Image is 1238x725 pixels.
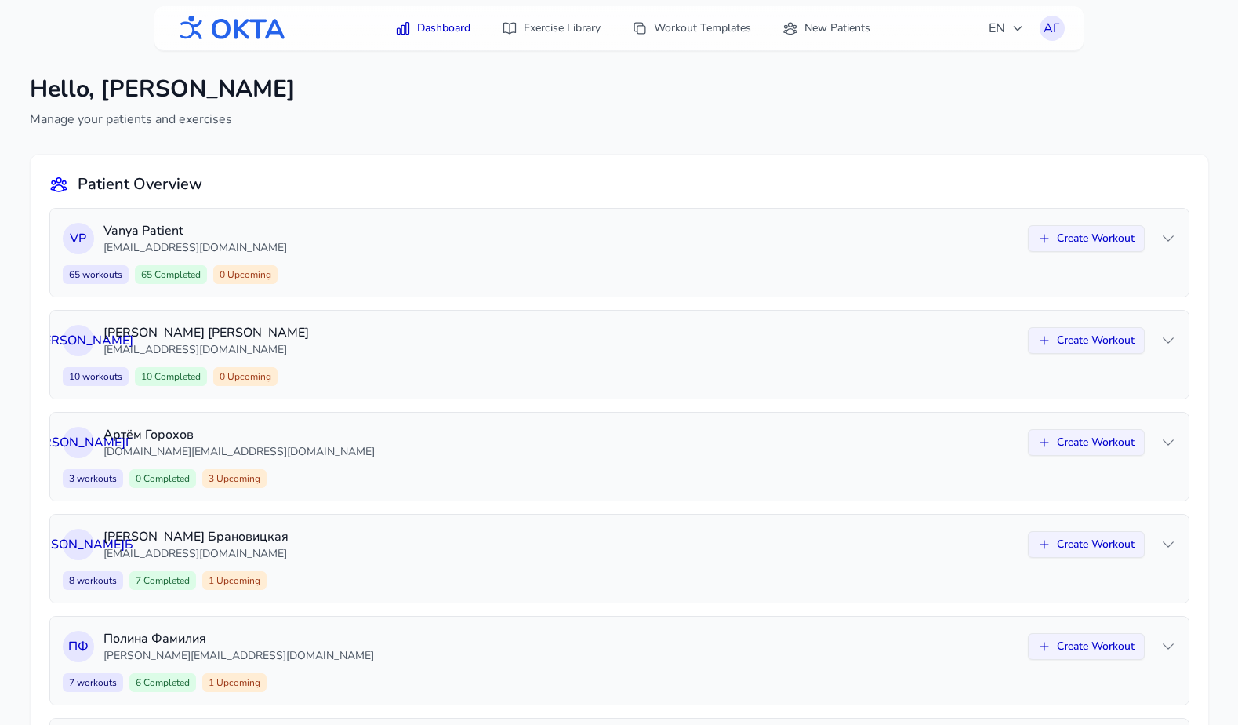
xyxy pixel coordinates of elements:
[30,110,296,129] p: Manage your patients and exercises
[492,14,610,42] a: Exercise Library
[68,637,89,656] span: П Ф
[103,342,1018,358] p: [EMAIL_ADDRESS][DOMAIN_NAME]
[74,676,117,689] span: workouts
[979,13,1033,44] button: EN
[63,571,123,590] span: 8
[173,8,286,49] img: OKTA logo
[63,367,129,386] span: 10
[24,433,133,452] span: [PERSON_NAME] Г
[129,469,196,488] span: 0
[23,331,133,350] span: О [PERSON_NAME]
[386,14,480,42] a: Dashboard
[141,472,190,485] span: Completed
[63,469,123,488] span: 3
[103,444,1018,460] p: [DOMAIN_NAME][EMAIL_ADDRESS][DOMAIN_NAME]
[213,265,278,284] span: 0
[103,221,1018,240] p: Vanya Patient
[1028,531,1145,558] button: Create Workout
[1028,429,1145,456] button: Create Workout
[152,370,201,383] span: Completed
[129,673,196,692] span: 6
[74,472,117,485] span: workouts
[80,370,122,383] span: workouts
[63,673,123,692] span: 7
[214,676,260,689] span: Upcoming
[129,571,196,590] span: 7
[141,676,190,689] span: Completed
[103,323,1018,342] p: [PERSON_NAME] [PERSON_NAME]
[24,535,133,554] span: [PERSON_NAME] Б
[135,265,207,284] span: 65
[214,472,260,485] span: Upcoming
[103,527,1018,546] p: [PERSON_NAME] Брановицкая
[74,574,117,587] span: workouts
[141,574,190,587] span: Completed
[70,229,86,248] span: V P
[1040,16,1065,41] button: АГ
[103,425,1018,444] p: Артём Горохов
[30,75,296,104] h1: Hello, [PERSON_NAME]
[80,268,122,281] span: workouts
[78,173,202,195] h2: Patient Overview
[623,14,761,42] a: Workout Templates
[103,546,1018,562] p: [EMAIL_ADDRESS][DOMAIN_NAME]
[225,268,271,281] span: Upcoming
[1028,633,1145,660] button: Create Workout
[103,629,1018,648] p: Полина Фамилия
[773,14,880,42] a: New Patients
[63,265,129,284] span: 65
[213,367,278,386] span: 0
[202,469,267,488] span: 3
[103,648,1018,664] p: [PERSON_NAME][EMAIL_ADDRESS][DOMAIN_NAME]
[103,240,1018,256] p: [EMAIL_ADDRESS][DOMAIN_NAME]
[202,571,267,590] span: 1
[202,673,267,692] span: 1
[1028,225,1145,252] button: Create Workout
[214,574,260,587] span: Upcoming
[1028,327,1145,354] button: Create Workout
[989,19,1024,38] span: EN
[152,268,201,281] span: Completed
[135,367,207,386] span: 10
[225,370,271,383] span: Upcoming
